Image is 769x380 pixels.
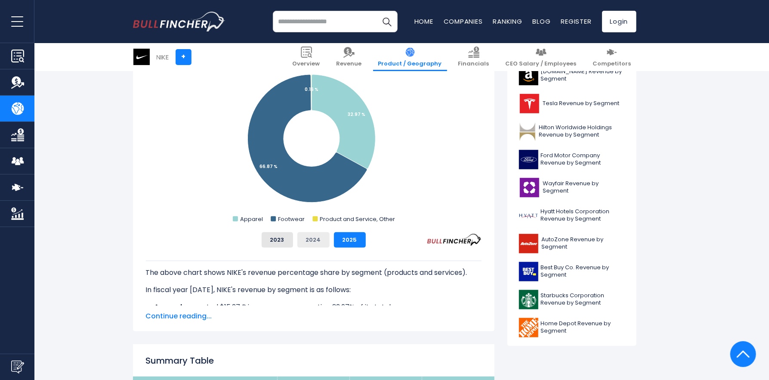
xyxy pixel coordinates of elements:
a: Competitors [588,43,636,71]
div: NIKE [157,52,169,62]
span: Revenue [337,60,362,68]
button: 2023 [262,232,293,248]
p: In fiscal year [DATE], NIKE's revenue by segment is as follows: [146,285,482,295]
span: Competitors [593,60,631,68]
a: AutoZone Revenue by Segment [514,232,630,255]
img: bullfincher logo [133,12,225,31]
li: generated $15.27 B in revenue, representing 32.97% of its total revenue. [146,302,482,312]
a: Ranking [493,17,522,26]
a: Wayfair Revenue by Segment [514,176,630,199]
a: Financials [453,43,494,71]
tspan: 66.87 % [259,163,278,170]
a: Login [602,11,636,32]
img: HLT logo [519,122,537,141]
span: CEO Salary / Employees [506,60,577,68]
span: Continue reading... [146,311,482,321]
a: Hilton Worldwide Holdings Revenue by Segment [514,120,630,143]
a: Go to homepage [133,12,225,31]
a: Product / Geography [373,43,447,71]
a: Revenue [331,43,367,71]
a: Ford Motor Company Revenue by Segment [514,148,630,171]
tspan: 32.97 % [348,111,365,118]
button: Search [376,11,398,32]
img: BBY logo [519,262,538,281]
span: Tesla Revenue by Segment [543,100,620,107]
a: Companies [444,17,483,26]
span: Financials [458,60,489,68]
a: Hyatt Hotels Corporation Revenue by Segment [514,204,630,227]
span: Wayfair Revenue by Segment [543,180,625,195]
text: Product and Service, Other [320,215,395,223]
a: Overview [287,43,325,71]
span: Hilton Worldwide Holdings Revenue by Segment [539,124,624,139]
h2: Summary Table [146,354,482,367]
img: HD logo [519,318,538,337]
a: Tesla Revenue by Segment [514,92,630,115]
span: Starbucks Corporation Revenue by Segment [541,292,625,307]
button: 2024 [297,232,330,248]
tspan: 0.16 % [305,86,318,93]
img: AZO logo [519,234,539,253]
text: Footwear [278,215,305,223]
a: Starbucks Corporation Revenue by Segment [514,288,630,311]
span: Best Buy Co. Revenue by Segment [541,264,625,279]
a: Home Depot Revenue by Segment [514,316,630,340]
a: Best Buy Co. Revenue by Segment [514,260,630,283]
a: Register [561,17,592,26]
span: Overview [293,60,320,68]
span: Ford Motor Company Revenue by Segment [541,152,625,167]
img: W logo [519,178,540,197]
img: NKE logo [133,49,150,65]
button: 2025 [334,232,366,248]
p: The above chart shows NIKE's revenue percentage share by segment (products and services). [146,268,482,278]
svg: NIKE's Revenue Share by Segment [146,53,482,225]
a: Home [414,17,433,26]
b: Apparel [154,302,182,312]
img: F logo [519,150,538,169]
a: CEO Salary / Employees [500,43,582,71]
img: TSLA logo [519,94,540,113]
span: Home Depot Revenue by Segment [541,320,625,335]
span: Hyatt Hotels Corporation Revenue by Segment [541,208,625,223]
span: [DOMAIN_NAME] Revenue by Segment [541,68,625,83]
span: Product / Geography [378,60,442,68]
text: Apparel [240,215,263,223]
a: Blog [533,17,551,26]
span: AutoZone Revenue by Segment [541,236,624,251]
img: H logo [519,206,538,225]
a: + [176,49,191,65]
img: AMZN logo [519,66,538,85]
a: [DOMAIN_NAME] Revenue by Segment [514,64,630,87]
img: SBUX logo [519,290,538,309]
